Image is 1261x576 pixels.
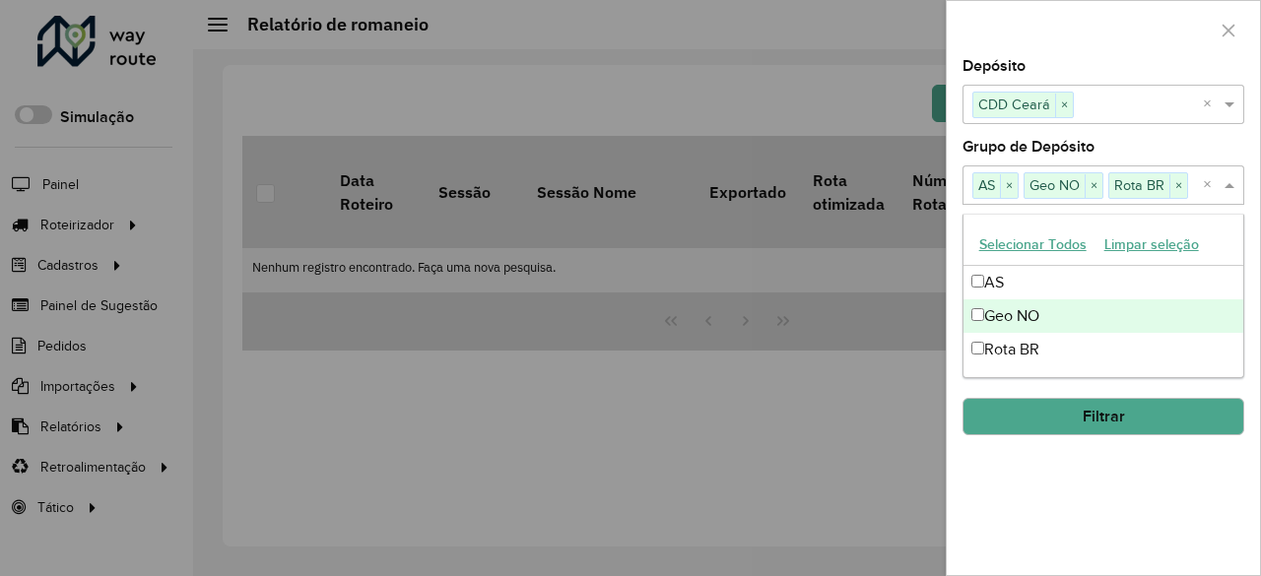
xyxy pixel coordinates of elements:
span: × [1085,174,1102,198]
span: Geo NO [1025,173,1085,197]
div: AS [963,266,1244,299]
div: Rota BR [963,333,1244,366]
span: × [1000,174,1018,198]
span: CDD Ceará [973,93,1055,116]
button: Selecionar Todos [970,229,1095,260]
span: × [1055,94,1073,117]
span: AS [973,173,1000,197]
span: × [1169,174,1187,198]
ng-dropdown-panel: Options list [962,214,1245,378]
span: Clear all [1203,93,1220,116]
span: Rota BR [1109,173,1169,197]
button: Filtrar [962,398,1244,435]
label: Depósito [962,54,1026,78]
span: Clear all [1203,173,1220,197]
div: Geo NO [963,299,1244,333]
label: Grupo de Depósito [962,135,1095,159]
button: Limpar seleção [1095,229,1208,260]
